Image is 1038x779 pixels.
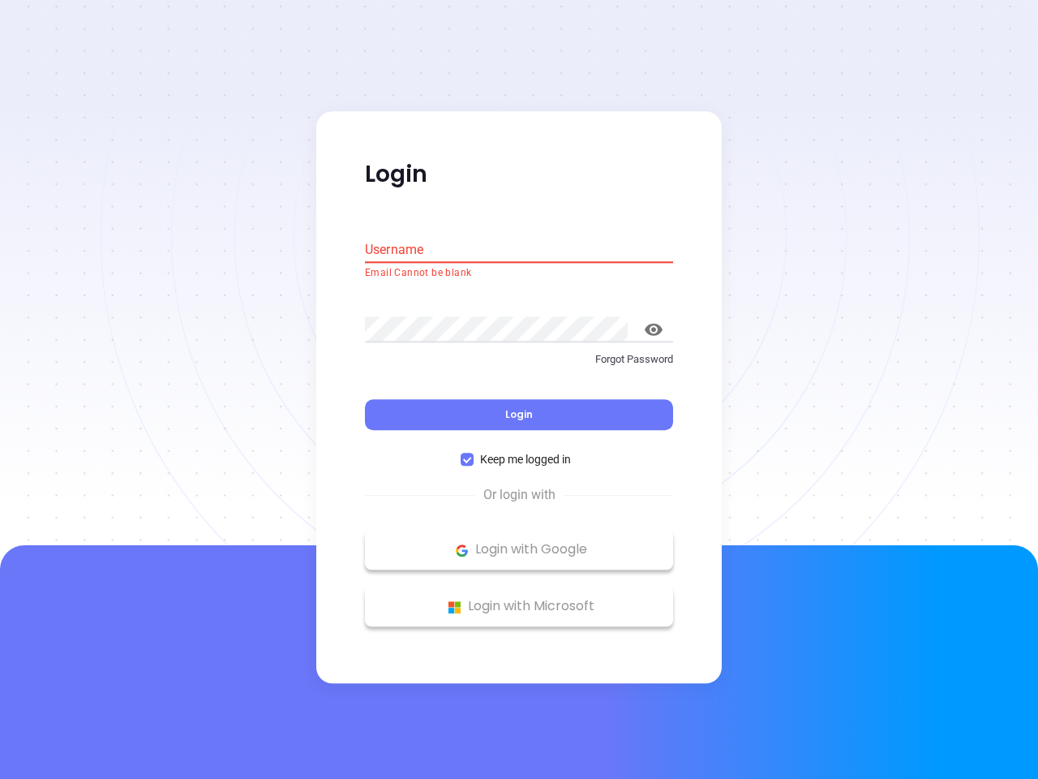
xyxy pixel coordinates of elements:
img: Microsoft Logo [444,597,465,618]
img: Google Logo [452,540,472,561]
span: Keep me logged in [474,451,577,469]
button: Login [365,400,673,431]
span: Login [505,408,533,422]
p: Login with Google [373,538,665,562]
a: Forgot Password [365,351,673,381]
button: Google Logo Login with Google [365,530,673,570]
p: Login [365,160,673,189]
p: Login with Microsoft [373,595,665,619]
span: Or login with [475,486,564,506]
button: toggle password visibility [634,310,673,349]
button: Microsoft Logo Login with Microsoft [365,587,673,627]
p: Email Cannot be blank [365,265,673,282]
p: Forgot Password [365,351,673,368]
